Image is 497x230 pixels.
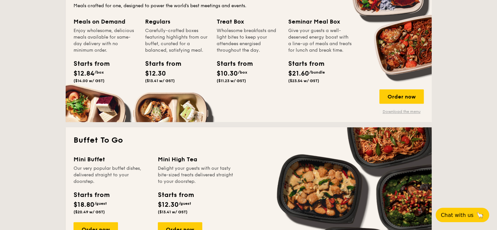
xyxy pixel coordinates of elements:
button: Chat with us🦙 [436,208,489,222]
span: $12.30 [158,201,179,209]
div: Mini Buffet [74,155,150,164]
span: /box [238,70,247,75]
div: Starts from [217,59,246,69]
h2: Buffet To Go [74,135,424,146]
div: Starts from [74,59,103,69]
span: ($20.49 w/ GST) [74,210,105,214]
div: Treat Box [217,17,280,26]
div: Our very popular buffet dishes, delivered straight to your doorstep. [74,165,150,185]
span: ($14.00 w/ GST) [74,79,105,83]
span: $10.30 [217,70,238,78]
div: Starts from [158,190,193,200]
div: Seminar Meal Box [288,17,352,26]
div: Meals crafted for one, designed to power the world's best meetings and events. [74,3,424,9]
div: Delight your guests with our tasty bite-sized treats delivered straight to your doorstep. [158,165,234,185]
span: $18.80 [74,201,94,209]
div: Starts from [288,59,318,69]
span: /guest [179,201,191,206]
span: $21.60 [288,70,309,78]
span: Chat with us [441,212,473,218]
div: Meals on Demand [74,17,137,26]
div: Starts from [145,59,174,69]
span: /guest [94,201,107,206]
span: $12.30 [145,70,166,78]
div: Order now [379,89,424,104]
span: ($13.41 w/ GST) [158,210,188,214]
div: Mini High Tea [158,155,234,164]
div: Give your guests a well-deserved energy boost with a line-up of meals and treats for lunch and br... [288,27,352,54]
span: $12.84 [74,70,94,78]
span: ($23.54 w/ GST) [288,79,319,83]
div: Starts from [74,190,109,200]
span: /box [94,70,104,75]
div: Carefully-crafted boxes featuring highlights from our buffet, curated for a balanced, satisfying ... [145,27,209,54]
span: /bundle [309,70,325,75]
span: ($13.41 w/ GST) [145,79,175,83]
div: Regulars [145,17,209,26]
span: 🦙 [476,211,484,219]
div: Wholesome breakfasts and light bites to keep your attendees energised throughout the day. [217,27,280,54]
div: Enjoy wholesome, delicious meals available for same-day delivery with no minimum order. [74,27,137,54]
span: ($11.23 w/ GST) [217,79,246,83]
a: Download the menu [379,109,424,114]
